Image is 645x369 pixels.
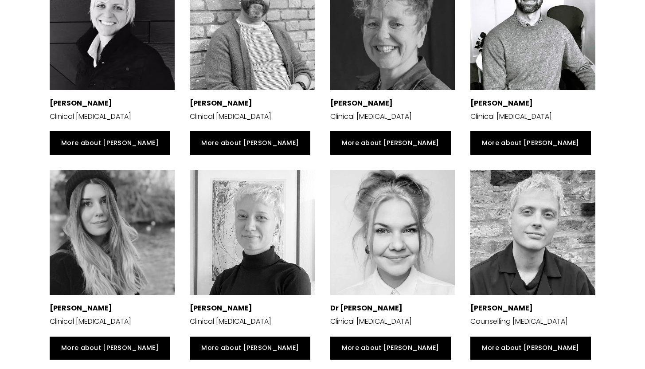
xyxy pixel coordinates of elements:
p: [PERSON_NAME] [470,302,595,315]
a: More about [PERSON_NAME] [50,337,170,360]
p: Clinical [MEDICAL_DATA] [190,110,315,123]
a: More about [PERSON_NAME] [330,131,451,154]
p: [PERSON_NAME] [50,97,175,110]
a: More about [PERSON_NAME] [330,337,451,360]
p: Dr [PERSON_NAME] [330,302,455,315]
p: Clinical [MEDICAL_DATA] [330,110,455,123]
p: Clinical [MEDICAL_DATA] [330,315,455,328]
p: [PERSON_NAME] [50,302,175,315]
p: [PERSON_NAME] [330,97,455,110]
a: More about [PERSON_NAME] [470,131,591,154]
p: [PERSON_NAME] [190,97,315,110]
a: More about [PERSON_NAME] [190,131,310,154]
p: Clinical [MEDICAL_DATA] [470,110,595,123]
p: Clinical [MEDICAL_DATA] [190,315,315,328]
a: More about [PERSON_NAME] [470,337,591,360]
p: Counselling [MEDICAL_DATA] [470,315,595,328]
p: [PERSON_NAME] [190,302,315,315]
p: Clinical [MEDICAL_DATA] [50,110,175,123]
a: More about [PERSON_NAME] [50,131,170,154]
p: [PERSON_NAME] [470,97,595,110]
a: More about [PERSON_NAME] [190,337,310,360]
p: Clinical [MEDICAL_DATA] [50,315,175,328]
